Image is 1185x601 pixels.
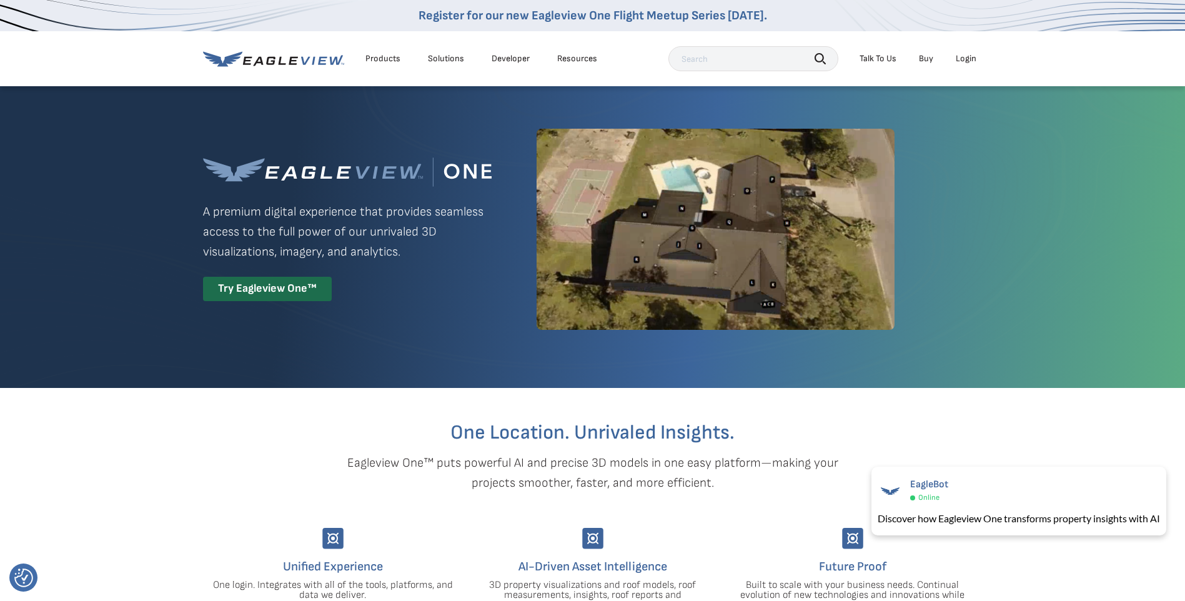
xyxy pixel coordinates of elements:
p: One login. Integrates with all of the tools, platforms, and data we deliver. [212,580,454,600]
div: Discover how Eagleview One transforms property insights with AI [878,511,1160,526]
input: Search [668,46,838,71]
span: EagleBot [910,479,948,490]
span: Online [918,493,940,502]
img: Group-9744.svg [582,528,603,549]
h4: Future Proof [732,557,973,577]
h4: AI-Driven Asset Intelligence [472,557,713,577]
a: Developer [492,53,530,64]
div: Try Eagleview One™ [203,277,332,301]
img: Revisit consent button [14,569,33,587]
div: Login [956,53,976,64]
img: EagleBot [878,479,903,504]
h4: Unified Experience [212,557,454,577]
a: Buy [919,53,933,64]
a: Register for our new Eagleview One Flight Meetup Series [DATE]. [419,8,767,23]
div: Products [365,53,400,64]
h2: One Location. Unrivaled Insights. [212,423,973,443]
img: Group-9744.svg [842,528,863,549]
p: A premium digital experience that provides seamless access to the full power of our unrivaled 3D ... [203,202,492,262]
button: Consent Preferences [14,569,33,587]
div: Solutions [428,53,464,64]
div: Talk To Us [860,53,896,64]
div: Resources [557,53,597,64]
img: Eagleview One™ [203,157,492,187]
img: Group-9744.svg [322,528,344,549]
p: Eagleview One™ puts powerful AI and precise 3D models in one easy platform—making your projects s... [325,453,860,493]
